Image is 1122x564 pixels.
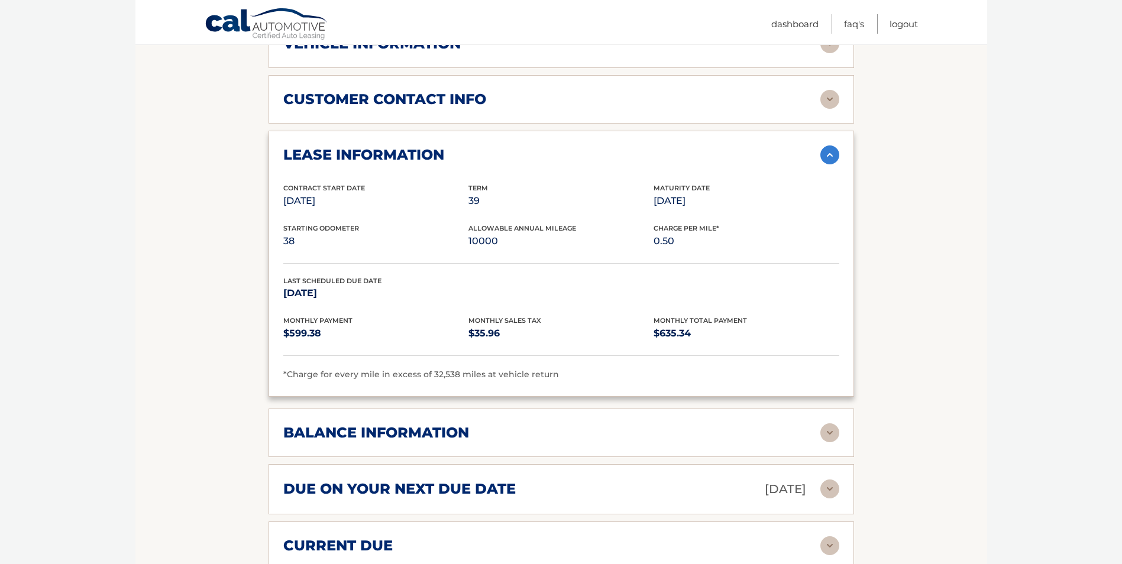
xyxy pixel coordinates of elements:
p: [DATE] [283,193,468,209]
p: $599.38 [283,325,468,342]
img: accordion-rest.svg [820,479,839,498]
h2: customer contact info [283,90,486,108]
span: Monthly Payment [283,316,353,325]
span: *Charge for every mile in excess of 32,538 miles at vehicle return [283,369,559,380]
span: Allowable Annual Mileage [468,224,576,232]
p: [DATE] [654,193,839,209]
h2: lease information [283,146,444,164]
p: $635.34 [654,325,839,342]
p: [DATE] [283,285,468,302]
p: 39 [468,193,654,209]
span: Charge Per Mile* [654,224,719,232]
img: accordion-active.svg [820,145,839,164]
p: 38 [283,233,468,249]
p: 0.50 [654,233,839,249]
img: accordion-rest.svg [820,423,839,442]
p: [DATE] [765,479,806,500]
span: Maturity Date [654,184,710,192]
h2: due on your next due date [283,480,516,498]
a: Dashboard [771,14,819,34]
span: Monthly Sales Tax [468,316,541,325]
span: Term [468,184,488,192]
p: $35.96 [468,325,654,342]
a: Cal Automotive [205,8,329,42]
h2: balance information [283,424,469,442]
p: 10000 [468,233,654,249]
a: Logout [890,14,918,34]
span: Monthly Total Payment [654,316,747,325]
span: Contract Start Date [283,184,365,192]
img: accordion-rest.svg [820,90,839,109]
a: FAQ's [844,14,864,34]
span: Starting Odometer [283,224,359,232]
h2: current due [283,537,393,555]
img: accordion-rest.svg [820,536,839,555]
span: Last Scheduled Due Date [283,277,381,285]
